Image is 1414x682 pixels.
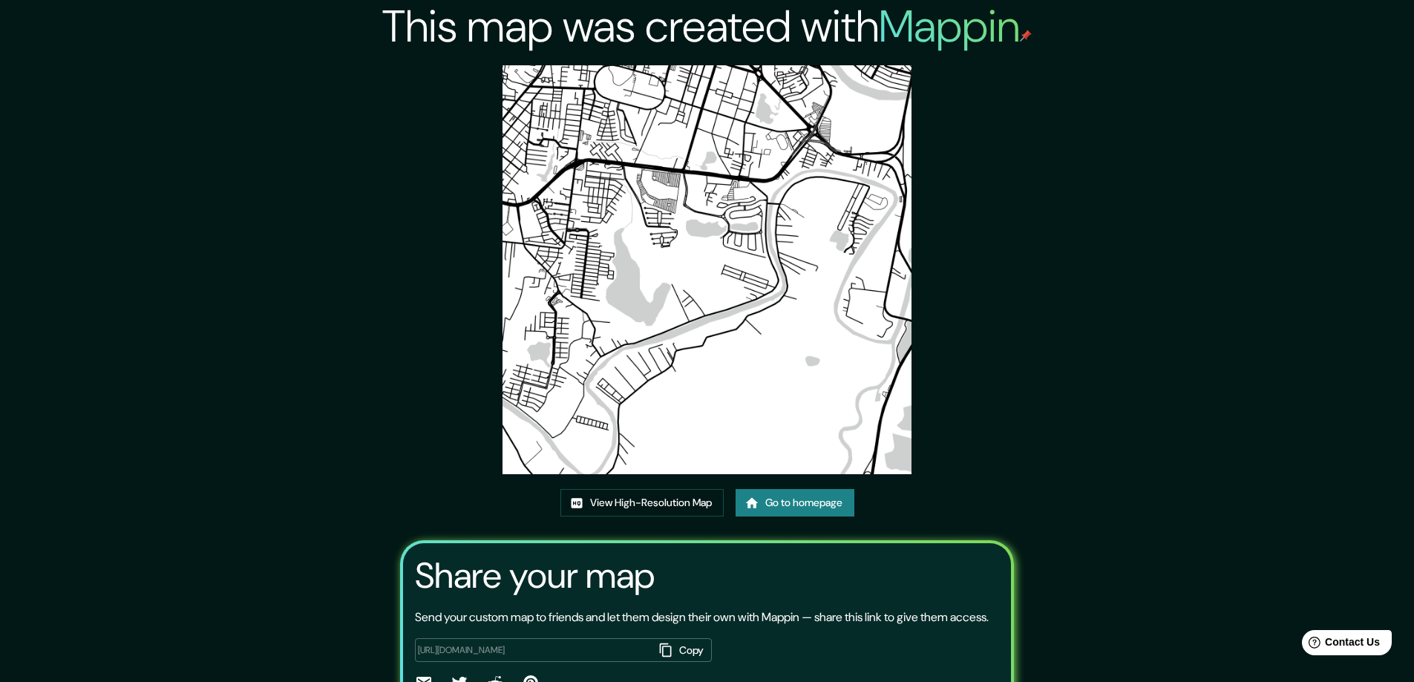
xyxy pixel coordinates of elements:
button: Copy [654,638,712,663]
p: Send your custom map to friends and let them design their own with Mappin — share this link to gi... [415,609,989,626]
iframe: Help widget launcher [1282,624,1398,666]
a: Go to homepage [736,489,854,517]
a: View High-Resolution Map [560,489,724,517]
img: created-map [503,65,911,474]
h3: Share your map [415,555,655,597]
img: mappin-pin [1020,30,1032,42]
